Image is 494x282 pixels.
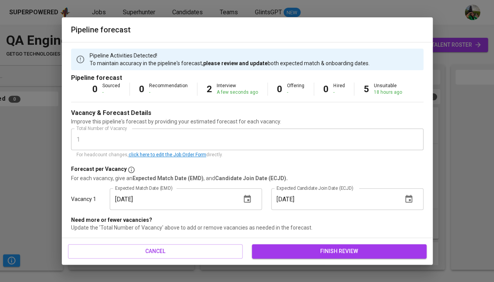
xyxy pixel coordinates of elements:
div: Recommendation [149,83,188,96]
div: - [333,89,345,96]
div: - [102,89,120,96]
p: Pipeline Activities Detected! To maintain accuracy in the pipeline's forecast, both expected matc... [90,52,370,67]
p: For each vacancy, give an , and [71,174,423,182]
p: Improve this pipeline's forecast by providing your estimated forecast for each vacancy. [71,118,423,125]
div: - [287,89,304,96]
button: cancel [68,244,243,258]
b: please review and update [203,60,268,66]
div: Interview [217,83,258,96]
span: cancel [74,247,236,256]
p: Vacancy 1 [71,195,96,203]
p: Update the 'Total Number of Vacancy' above to add or remove vacancies as needed in the forecast. [71,224,423,231]
b: 2 [207,84,212,95]
button: finish review [252,244,426,258]
p: Forecast per Vacancy [71,165,127,174]
a: click here to edit the Job Order Form [129,152,206,157]
div: Hired [333,83,345,96]
div: A few seconds ago [217,89,258,96]
b: 0 [139,84,144,95]
div: Sourced [102,83,120,96]
p: Need more or fewer vacancies? [71,216,423,224]
h6: Pipeline forecast [71,24,423,36]
p: Vacancy & Forecast Details [71,108,151,118]
p: Pipeline forecast [71,73,423,83]
div: - [149,89,188,96]
b: 0 [323,84,329,95]
div: Unsuitable [373,83,402,96]
span: finish review [258,247,420,256]
b: Expected Match Date (EMD) [132,175,204,181]
b: 0 [277,84,282,95]
b: 0 [92,84,98,95]
b: Candidate Join Date (ECJD). [215,175,288,181]
div: 18 hours ago [373,89,402,96]
b: 5 [363,84,369,95]
p: For headcount changes, directly. [76,151,418,159]
div: Offering [287,83,304,96]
